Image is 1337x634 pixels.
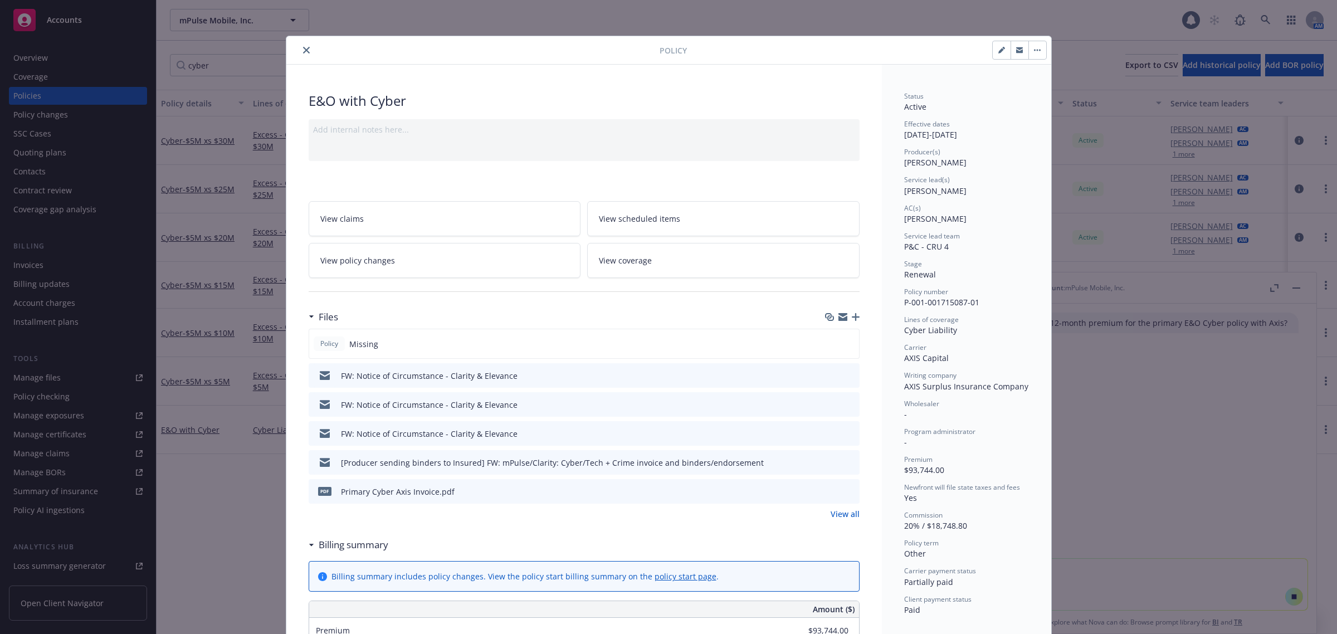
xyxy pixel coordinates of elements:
span: Policy [318,339,340,349]
div: Billing summary [309,538,388,552]
span: [PERSON_NAME] [904,186,967,196]
button: download file [827,370,836,382]
span: Partially paid [904,577,953,587]
span: Carrier [904,343,926,352]
div: Cyber Liability [904,324,1029,336]
button: preview file [845,428,855,440]
span: Renewal [904,269,936,280]
div: FW: Notice of Circumstance - Clarity & Elevance [341,370,518,382]
button: download file [827,428,836,440]
span: - [904,437,907,447]
div: [Producer sending binders to Insured] FW: mPulse/Clarity: Cyber/Tech + Crime invoice and binders/... [341,457,764,469]
span: Yes [904,492,917,503]
span: Missing [349,338,378,350]
span: Status [904,91,924,101]
span: Commission [904,510,943,520]
span: Writing company [904,370,957,380]
span: 20% / $18,748.80 [904,520,967,531]
a: View scheduled items [587,201,860,236]
span: View coverage [599,255,652,266]
a: View claims [309,201,581,236]
span: AXIS Surplus Insurance Company [904,381,1028,392]
h3: Files [319,310,338,324]
span: [PERSON_NAME] [904,157,967,168]
div: Add internal notes here... [313,124,855,135]
span: Service lead team [904,231,960,241]
span: [PERSON_NAME] [904,213,967,224]
button: preview file [845,457,855,469]
h3: Billing summary [319,538,388,552]
span: Carrier payment status [904,566,976,576]
span: Active [904,101,926,112]
span: Lines of coverage [904,315,959,324]
button: download file [827,399,836,411]
span: Wholesaler [904,399,939,408]
span: Service lead(s) [904,175,950,184]
a: View policy changes [309,243,581,278]
a: View coverage [587,243,860,278]
span: $93,744.00 [904,465,944,475]
div: E&O with Cyber [309,91,860,110]
span: Paid [904,604,920,615]
button: close [300,43,313,57]
div: FW: Notice of Circumstance - Clarity & Elevance [341,428,518,440]
span: Premium [904,455,933,464]
span: Policy [660,45,687,56]
div: Billing summary includes policy changes. View the policy start billing summary on the . [331,570,719,582]
span: P-001-001715087-01 [904,297,979,308]
span: Newfront will file state taxes and fees [904,482,1020,492]
span: - [904,409,907,420]
span: View policy changes [320,255,395,266]
span: Effective dates [904,119,950,129]
div: [DATE] - [DATE] [904,119,1029,140]
button: preview file [845,486,855,498]
span: View claims [320,213,364,225]
div: FW: Notice of Circumstance - Clarity & Elevance [341,399,518,411]
button: download file [827,486,836,498]
span: Other [904,548,926,559]
button: preview file [845,399,855,411]
span: Policy number [904,287,948,296]
span: AC(s) [904,203,921,213]
span: Amount ($) [813,603,855,615]
a: policy start page [655,571,716,582]
span: View scheduled items [599,213,680,225]
span: pdf [318,487,331,495]
span: Policy term [904,538,939,548]
span: Producer(s) [904,147,940,157]
div: Files [309,310,338,324]
span: Client payment status [904,594,972,604]
a: View all [831,508,860,520]
button: download file [827,457,836,469]
span: Program administrator [904,427,975,436]
button: preview file [845,370,855,382]
span: AXIS Capital [904,353,949,363]
span: Stage [904,259,922,269]
span: P&C - CRU 4 [904,241,949,252]
div: Primary Cyber Axis Invoice.pdf [341,486,455,498]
